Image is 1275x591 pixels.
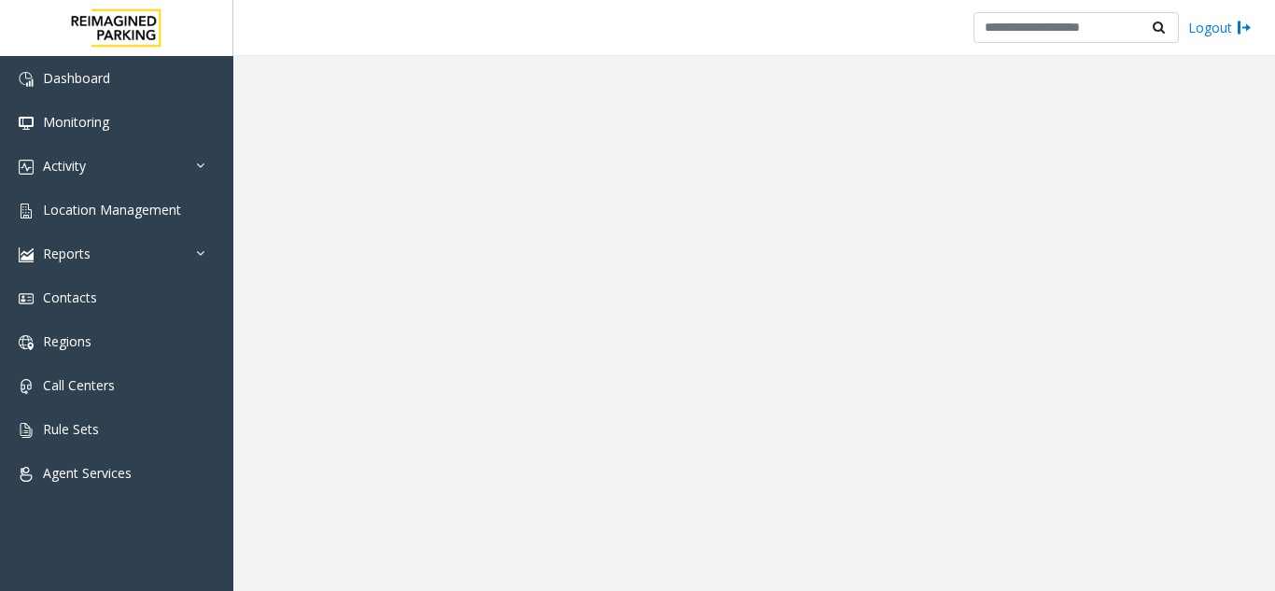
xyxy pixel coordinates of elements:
img: 'icon' [19,160,34,175]
span: Location Management [43,201,181,218]
img: 'icon' [19,379,34,394]
img: 'icon' [19,116,34,131]
img: 'icon' [19,204,34,218]
span: Rule Sets [43,420,99,438]
span: Agent Services [43,464,132,482]
img: 'icon' [19,335,34,350]
span: Activity [43,157,86,175]
img: logout [1237,18,1252,37]
img: 'icon' [19,247,34,262]
a: Logout [1188,18,1252,37]
img: 'icon' [19,423,34,438]
img: 'icon' [19,467,34,482]
span: Contacts [43,288,97,306]
span: Reports [43,245,91,262]
span: Call Centers [43,376,115,394]
span: Dashboard [43,69,110,87]
span: Regions [43,332,91,350]
span: Monitoring [43,113,109,131]
img: 'icon' [19,72,34,87]
img: 'icon' [19,291,34,306]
